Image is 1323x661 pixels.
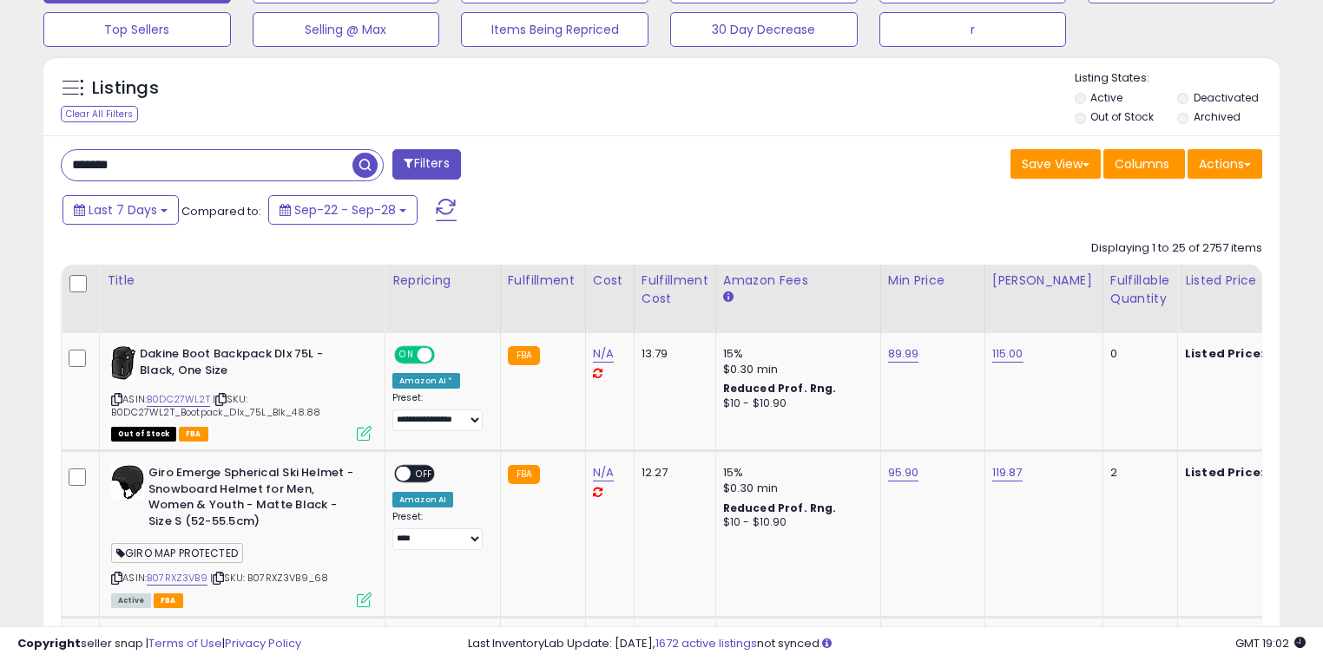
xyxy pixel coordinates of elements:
[1115,155,1169,173] span: Columns
[181,203,261,219] span: Compared to:
[111,465,372,605] div: ASIN:
[147,571,207,586] a: B07RXZ3VB9
[210,571,328,585] span: | SKU: B07RXZ3VB9_68
[723,272,873,290] div: Amazon Fees
[179,427,208,442] span: FBA
[1110,346,1164,362] div: 0
[670,12,858,47] button: 30 Day Decrease
[17,635,81,651] strong: Copyright
[253,12,440,47] button: Selling @ Max
[655,635,757,651] a: 1672 active listings
[92,76,159,101] h5: Listings
[1090,90,1122,105] label: Active
[888,464,919,481] a: 95.90
[411,467,438,481] span: OFF
[154,593,183,608] span: FBA
[1103,149,1185,179] button: Columns
[642,465,702,481] div: 12.27
[593,464,614,481] a: N/A
[593,345,614,363] a: N/A
[723,481,867,496] div: $0.30 min
[111,346,135,381] img: 41pcyZBq78L._SL40_.jpg
[111,346,372,439] div: ASIN:
[723,465,867,481] div: 15%
[1185,345,1264,362] b: Listed Price:
[392,272,493,290] div: Repricing
[1194,109,1241,124] label: Archived
[148,465,359,533] b: Giro Emerge Spherical Ski Helmet - Snowboard Helmet for Men, Women & Youth - Matte Black - Size S...
[1010,149,1101,179] button: Save View
[392,392,487,431] div: Preset:
[61,106,138,122] div: Clear All Filters
[111,465,144,500] img: 31lZx-nlnaL._SL40_.jpg
[392,373,460,389] div: Amazon AI *
[1185,464,1264,481] b: Listed Price:
[1235,635,1306,651] span: 2025-10-6 19:02 GMT
[294,201,396,219] span: Sep-22 - Sep-28
[1091,240,1262,257] div: Displaying 1 to 25 of 2757 items
[392,149,460,180] button: Filters
[392,511,487,550] div: Preset:
[508,272,578,290] div: Fulfillment
[268,195,418,225] button: Sep-22 - Sep-28
[642,272,708,308] div: Fulfillment Cost
[642,346,702,362] div: 13.79
[432,348,460,363] span: OFF
[992,272,1096,290] div: [PERSON_NAME]
[63,195,179,225] button: Last 7 Days
[1110,465,1164,481] div: 2
[723,290,734,305] small: Amazon Fees.
[888,272,977,290] div: Min Price
[1194,90,1259,105] label: Deactivated
[723,346,867,362] div: 15%
[147,392,210,407] a: B0DC27WL2T
[1110,272,1170,308] div: Fulfillable Quantity
[888,345,919,363] a: 89.99
[992,464,1023,481] a: 119.87
[1090,109,1154,124] label: Out of Stock
[723,396,867,411] div: $10 - $10.90
[89,201,157,219] span: Last 7 Days
[111,427,176,442] span: All listings that are currently out of stock and unavailable for purchase on Amazon
[992,345,1024,363] a: 115.00
[107,272,378,290] div: Title
[593,272,627,290] div: Cost
[468,636,1306,652] div: Last InventoryLab Update: [DATE], not synced.
[723,501,837,515] b: Reduced Prof. Rng.
[111,392,320,418] span: | SKU: B0DC27WL2T_Bootpack_Dlx_75L_Blk_48.88
[723,515,867,530] div: $10 - $10.90
[392,492,453,507] div: Amazon AI
[723,381,837,396] b: Reduced Prof. Rng.
[1188,149,1262,179] button: Actions
[508,346,540,365] small: FBA
[879,12,1067,47] button: r
[1075,70,1280,87] p: Listing States:
[396,348,418,363] span: ON
[461,12,648,47] button: Items Being Repriced
[508,465,540,484] small: FBA
[111,593,151,608] span: All listings currently available for purchase on Amazon
[17,636,301,652] div: seller snap | |
[111,543,243,563] span: GIRO MAP PROTECTED
[225,635,301,651] a: Privacy Policy
[43,12,231,47] button: Top Sellers
[148,635,222,651] a: Terms of Use
[140,346,351,383] b: Dakine Boot Backpack Dlx 75L - Black, One Size
[723,362,867,377] div: $0.30 min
